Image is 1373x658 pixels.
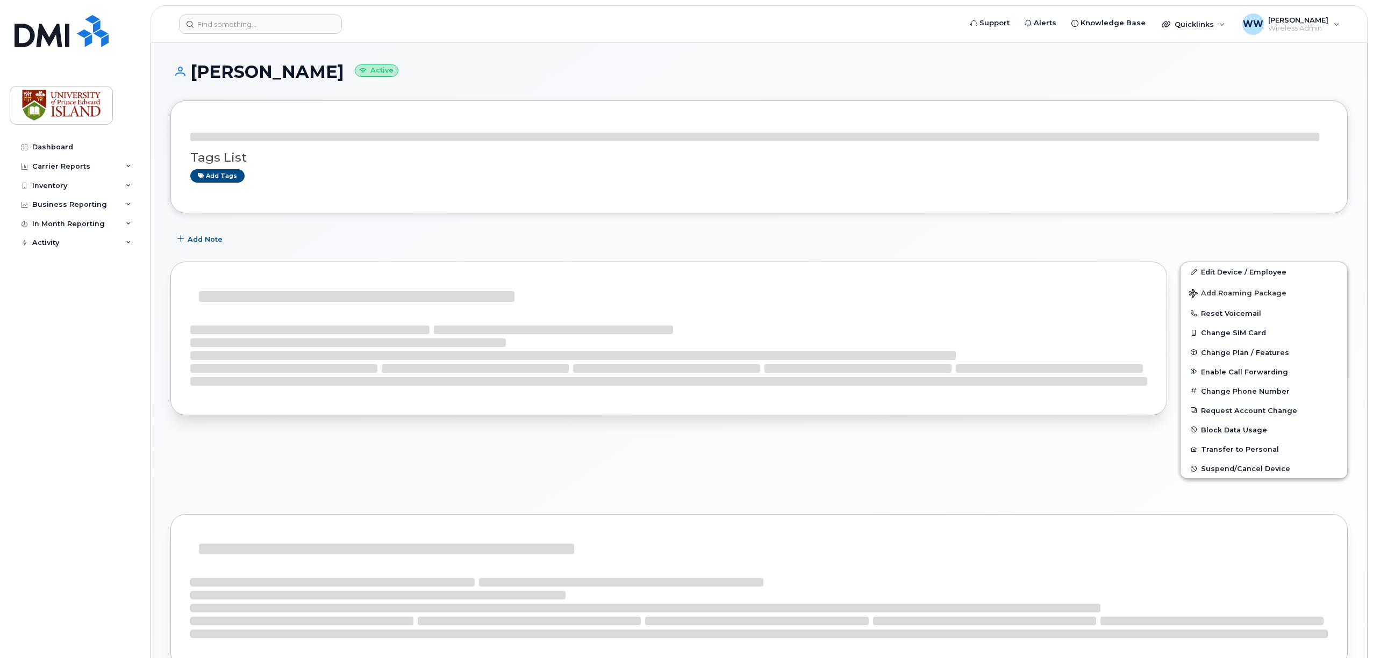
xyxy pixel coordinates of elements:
[1181,323,1347,342] button: Change SIM Card
[1181,439,1347,459] button: Transfer to Personal
[170,62,1348,81] h1: [PERSON_NAME]
[1201,367,1288,375] span: Enable Call Forwarding
[188,234,223,244] span: Add Note
[1181,420,1347,439] button: Block Data Usage
[1189,289,1286,299] span: Add Roaming Package
[1181,381,1347,401] button: Change Phone Number
[355,64,398,77] small: Active
[1181,303,1347,323] button: Reset Voicemail
[170,229,232,249] button: Add Note
[1201,348,1289,356] span: Change Plan / Features
[1181,459,1347,478] button: Suspend/Cancel Device
[190,151,1328,164] h3: Tags List
[1181,343,1347,362] button: Change Plan / Features
[190,169,245,183] a: Add tags
[1181,281,1347,303] button: Add Roaming Package
[1181,262,1347,281] a: Edit Device / Employee
[1201,465,1290,473] span: Suspend/Cancel Device
[1181,362,1347,381] button: Enable Call Forwarding
[1181,401,1347,420] button: Request Account Change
